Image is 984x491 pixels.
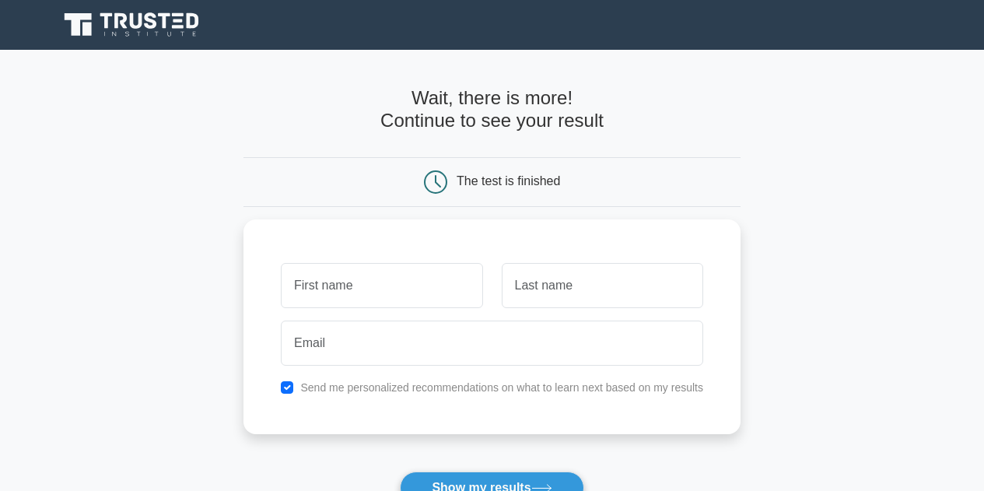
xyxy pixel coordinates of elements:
[457,174,560,188] div: The test is finished
[281,263,482,308] input: First name
[502,263,703,308] input: Last name
[281,321,703,366] input: Email
[243,87,741,132] h4: Wait, there is more! Continue to see your result
[300,381,703,394] label: Send me personalized recommendations on what to learn next based on my results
